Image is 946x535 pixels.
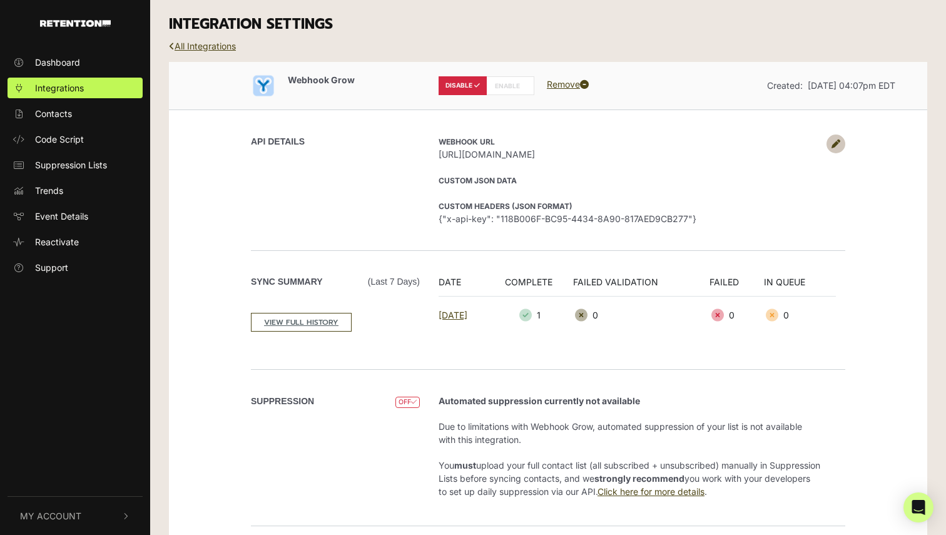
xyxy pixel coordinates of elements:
[169,41,236,51] a: All Integrations
[8,497,143,535] button: My Account
[8,129,143,150] a: Code Script
[251,135,305,148] label: API DETAILS
[35,81,84,94] span: Integrations
[8,180,143,201] a: Trends
[251,395,314,408] label: SUPPRESSION
[492,296,573,334] td: 1
[8,155,143,175] a: Suppression Lists
[486,76,534,95] label: ENABLE
[35,210,88,223] span: Event Details
[573,296,709,334] td: 0
[40,20,111,27] img: Retention.com
[8,103,143,124] a: Contacts
[439,176,517,185] strong: Custom JSON Data
[35,133,84,146] span: Code Script
[395,397,420,409] span: OFF
[709,275,764,297] th: FAILED
[492,275,573,297] th: COMPLETE
[35,235,79,248] span: Reactivate
[439,148,820,161] span: [URL][DOMAIN_NAME]
[35,158,107,171] span: Suppression Lists
[764,296,836,334] td: 0
[251,73,276,98] img: Webhook Grow
[251,313,352,332] a: VIEW FULL HISTORY
[439,76,487,95] label: DISABLE
[35,56,80,69] span: Dashboard
[709,296,764,334] td: 0
[439,275,492,297] th: DATE
[454,460,476,471] strong: must
[808,80,895,91] span: [DATE] 04:07pm EDT
[594,473,684,484] strong: strongly recommend
[20,509,81,522] span: My Account
[368,275,420,288] span: (Last 7 days)
[8,52,143,73] a: Dashboard
[439,310,467,320] a: [DATE]
[251,275,420,288] label: Sync Summary
[35,107,72,120] span: Contacts
[767,80,803,91] span: Created:
[169,16,927,33] h3: INTEGRATION SETTINGS
[8,257,143,278] a: Support
[439,395,640,406] strong: Automated suppression currently not available
[8,232,143,252] a: Reactivate
[439,420,820,446] p: Due to limitations with Webhook Grow, automated suppression of your list is not available with th...
[439,137,495,146] strong: Webhook URL
[903,492,933,522] div: Open Intercom Messenger
[764,275,836,297] th: IN QUEUE
[439,212,820,225] span: {"x-api-key": "118B006F-BC95-4434-8A90-817AED9CB277"}
[439,201,572,211] strong: Custom Headers (JSON format)
[598,486,704,497] a: Click here for more details
[35,184,63,197] span: Trends
[8,206,143,227] a: Event Details
[288,74,355,85] span: Webhook Grow
[573,275,709,297] th: FAILED VALIDATION
[35,261,68,274] span: Support
[8,78,143,98] a: Integrations
[439,459,820,498] p: You upload your full contact list (all subscribed + unsubscribed) manually in Suppression Lists b...
[547,79,589,89] a: Remove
